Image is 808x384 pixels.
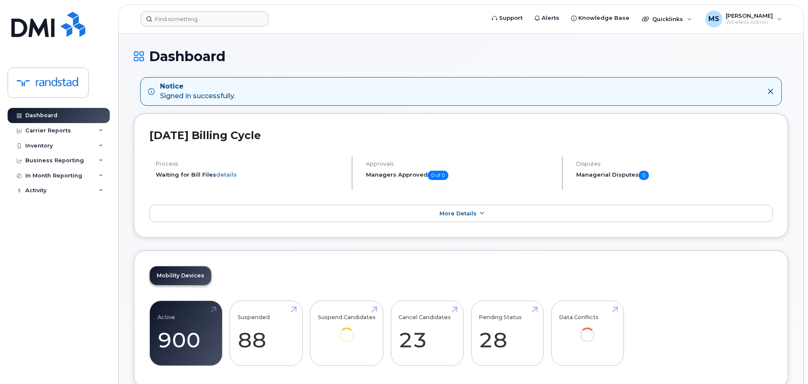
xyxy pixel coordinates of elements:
[160,82,235,101] div: Signed in successfully.
[216,171,237,178] a: details
[576,161,773,167] h4: Disputes
[439,210,477,217] span: More Details
[160,82,235,91] strong: Notice
[366,171,555,180] h5: Managers Approved
[134,49,788,64] h1: Dashboard
[238,306,295,361] a: Suspended 88
[428,171,448,180] span: 0 of 0
[399,306,456,361] a: Cancel Candidates 23
[559,306,616,354] a: Data Conflicts
[366,161,555,167] h4: Approvals
[156,161,344,167] h4: Process
[150,266,211,285] a: Mobility Devices
[318,306,376,354] a: Suspend Candidates
[639,171,649,180] span: 0
[156,171,344,179] li: Waiting for Bill Files
[149,129,773,142] h2: [DATE] Billing Cycle
[576,171,773,180] h5: Managerial Disputes
[157,306,214,361] a: Active 900
[479,306,536,361] a: Pending Status 28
